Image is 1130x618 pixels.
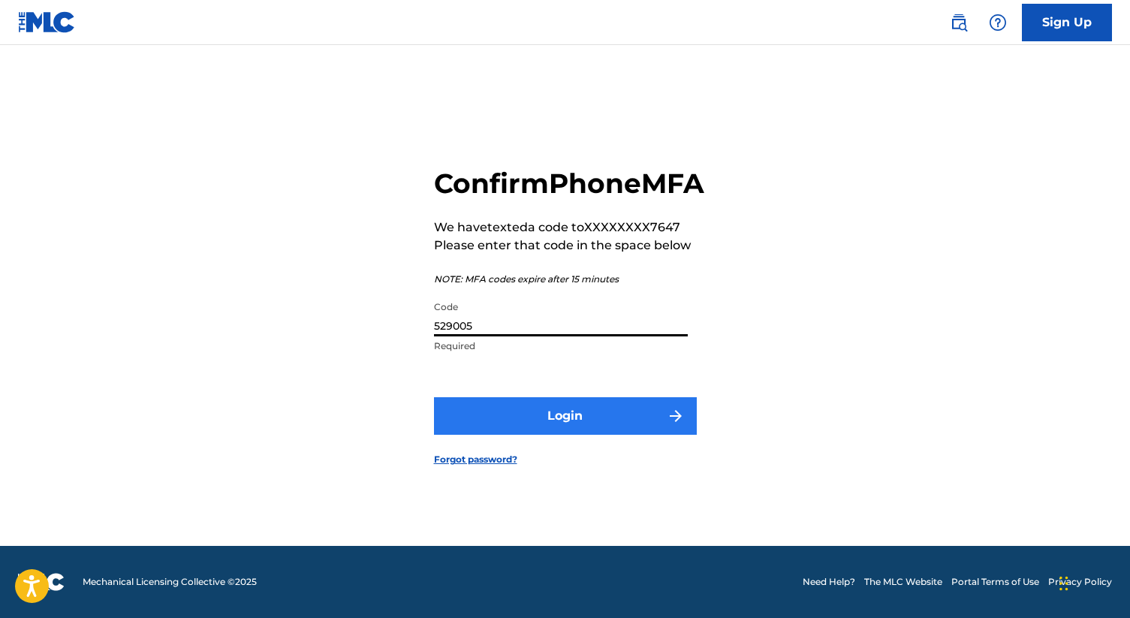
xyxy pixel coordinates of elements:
a: Portal Terms of Use [951,575,1039,589]
p: Required [434,339,688,353]
div: Drag [1059,561,1068,606]
h2: Confirm Phone MFA [434,167,704,200]
a: Sign Up [1022,4,1112,41]
img: MLC Logo [18,11,76,33]
img: logo [18,573,65,591]
span: Mechanical Licensing Collective © 2025 [83,575,257,589]
img: help [989,14,1007,32]
a: Forgot password? [434,453,517,466]
a: Privacy Policy [1048,575,1112,589]
a: Public Search [944,8,974,38]
p: NOTE: MFA codes expire after 15 minutes [434,273,704,286]
p: Please enter that code in the space below [434,237,704,255]
button: Login [434,397,697,435]
a: The MLC Website [864,575,942,589]
div: Help [983,8,1013,38]
img: f7272a7cc735f4ea7f67.svg [667,407,685,425]
iframe: Chat Widget [1055,546,1130,618]
p: We have texted a code to XXXXXXXX7647 [434,219,704,237]
a: Need Help? [803,575,855,589]
img: search [950,14,968,32]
